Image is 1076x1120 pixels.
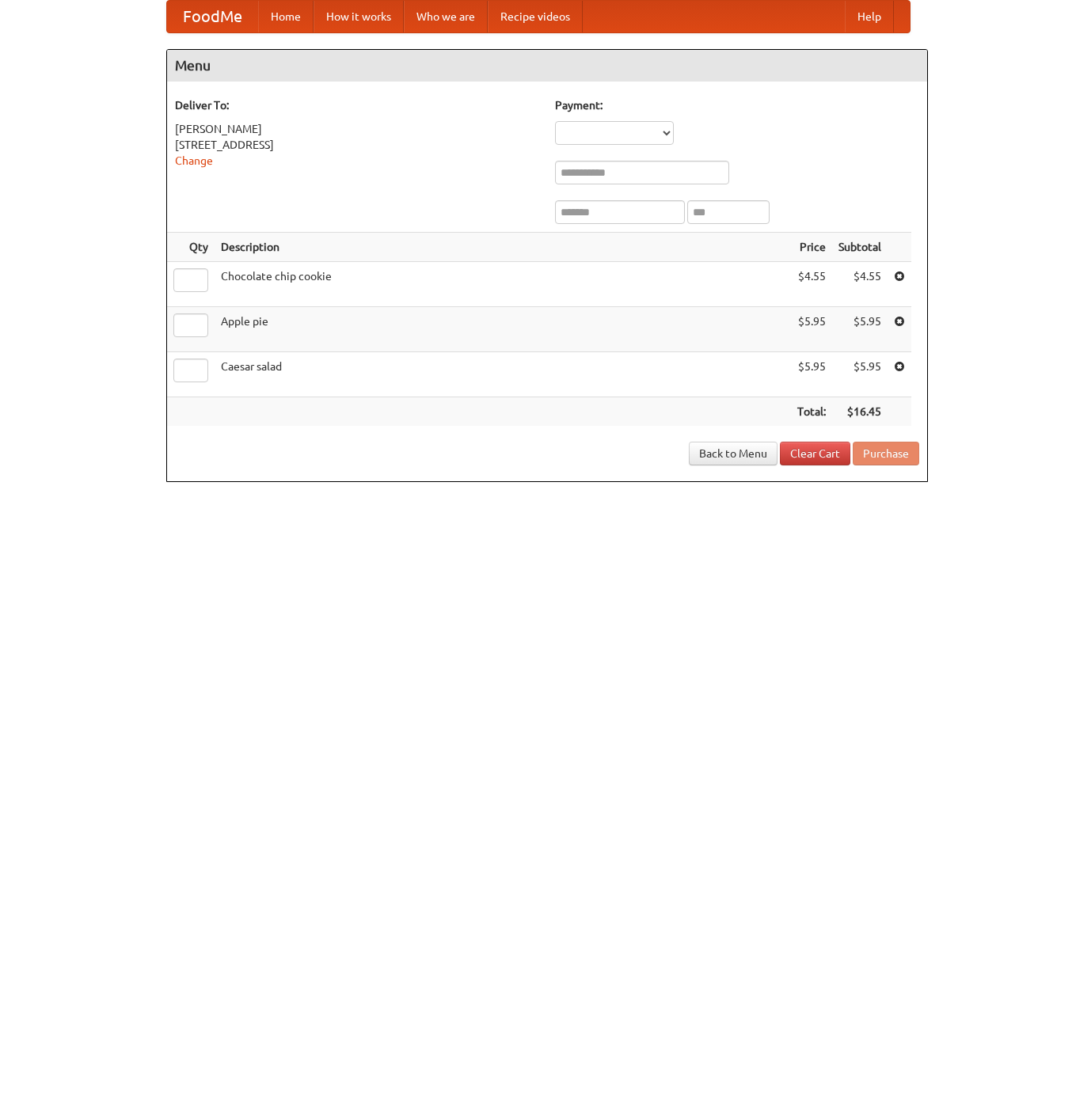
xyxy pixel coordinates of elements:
[791,352,832,397] td: $5.95
[175,121,539,137] div: [PERSON_NAME]
[853,442,919,465] button: Purchase
[314,1,404,32] a: How it works
[258,1,314,32] a: Home
[791,262,832,307] td: $4.55
[215,233,791,262] th: Description
[791,233,832,262] th: Price
[832,307,888,352] td: $5.95
[167,233,215,262] th: Qty
[555,97,919,113] h5: Payment:
[689,442,778,465] a: Back to Menu
[791,397,832,427] th: Total:
[791,307,832,352] td: $5.95
[404,1,488,32] a: Who we are
[845,1,894,32] a: Help
[215,262,791,307] td: Chocolate chip cookie
[175,154,213,167] a: Change
[175,137,539,153] div: [STREET_ADDRESS]
[175,97,539,113] h5: Deliver To:
[832,262,888,307] td: $4.55
[167,1,258,32] a: FoodMe
[167,50,927,82] h4: Menu
[832,233,888,262] th: Subtotal
[215,307,791,352] td: Apple pie
[832,352,888,397] td: $5.95
[488,1,583,32] a: Recipe videos
[832,397,888,427] th: $16.45
[215,352,791,397] td: Caesar salad
[780,442,850,465] a: Clear Cart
